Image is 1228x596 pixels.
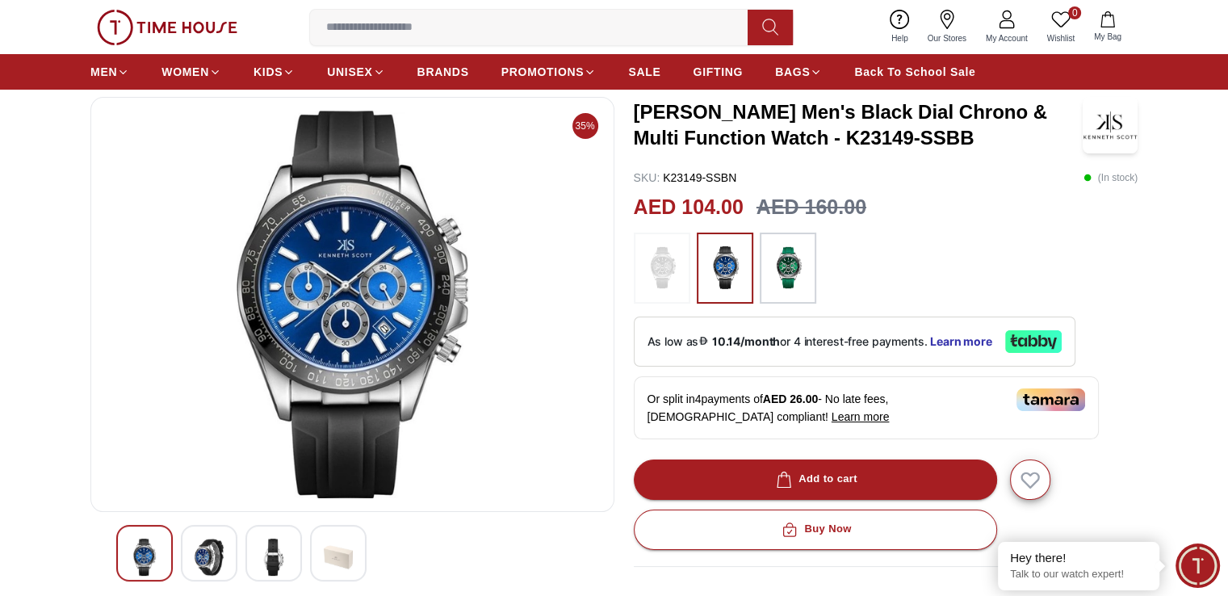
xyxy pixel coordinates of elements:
p: K23149-SSBN [634,170,737,186]
span: SALE [628,64,660,80]
span: PROMOTIONS [501,64,585,80]
img: Kenneth Scott Men's Black Dial Chrono & Multi Function Watch - K23149-SSBB [195,539,224,576]
span: BAGS [775,64,810,80]
button: Buy Now [634,510,997,550]
img: Kenneth Scott Men's Black Dial Chrono & Multi Function Watch - K23149-SSBB [104,111,601,498]
div: Buy Now [778,520,851,539]
span: My Bag [1088,31,1128,43]
span: MEN [90,64,117,80]
a: Our Stores [918,6,976,48]
img: Kenneth Scott Men's Black Dial Chrono & Multi Function Watch - K23149-SSBB [1083,97,1138,153]
span: Wishlist [1041,32,1081,44]
a: UNISEX [327,57,384,86]
img: Kenneth Scott Men's Black Dial Chrono & Multi Function Watch - K23149-SSBB [259,539,288,576]
span: SKU : [634,171,660,184]
a: BAGS [775,57,822,86]
span: 35% [572,113,598,139]
a: 0Wishlist [1037,6,1084,48]
span: Our Stores [921,32,973,44]
a: MEN [90,57,129,86]
img: Kenneth Scott Men's Black Dial Chrono & Multi Function Watch - K23149-SSBB [130,539,159,576]
span: Help [885,32,915,44]
img: ... [97,10,237,45]
a: PROMOTIONS [501,57,597,86]
span: KIDS [254,64,283,80]
a: BRANDS [417,57,469,86]
span: WOMEN [161,64,209,80]
span: 0 [1068,6,1081,19]
div: Hey there! [1010,550,1147,566]
a: KIDS [254,57,295,86]
img: ... [642,241,682,296]
img: Tamara [1016,388,1085,411]
h3: AED 160.00 [756,192,866,223]
div: Chat Widget [1176,544,1220,588]
div: Or split in 4 payments of - No late fees, [DEMOGRAPHIC_DATA] compliant! [634,376,1099,439]
span: My Account [979,32,1034,44]
h2: AED 104.00 [634,192,744,223]
button: My Bag [1084,8,1131,46]
span: AED 26.00 [763,392,818,405]
a: Back To School Sale [854,57,975,86]
h3: [PERSON_NAME] Men's Black Dial Chrono & Multi Function Watch - K23149-SSBB [634,99,1083,151]
span: GIFTING [693,64,743,80]
a: Help [882,6,918,48]
img: ... [705,241,745,296]
span: UNISEX [327,64,372,80]
img: ... [768,241,808,296]
p: ( In stock ) [1083,170,1138,186]
a: SALE [628,57,660,86]
p: Talk to our watch expert! [1010,568,1147,581]
a: WOMEN [161,57,221,86]
span: Back To School Sale [854,64,975,80]
span: Learn more [832,410,890,423]
img: Kenneth Scott Men's Black Dial Chrono & Multi Function Watch - K23149-SSBB [324,539,353,576]
button: Add to cart [634,460,997,500]
span: BRANDS [417,64,469,80]
div: Add to cart [773,470,857,489]
a: GIFTING [693,57,743,86]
